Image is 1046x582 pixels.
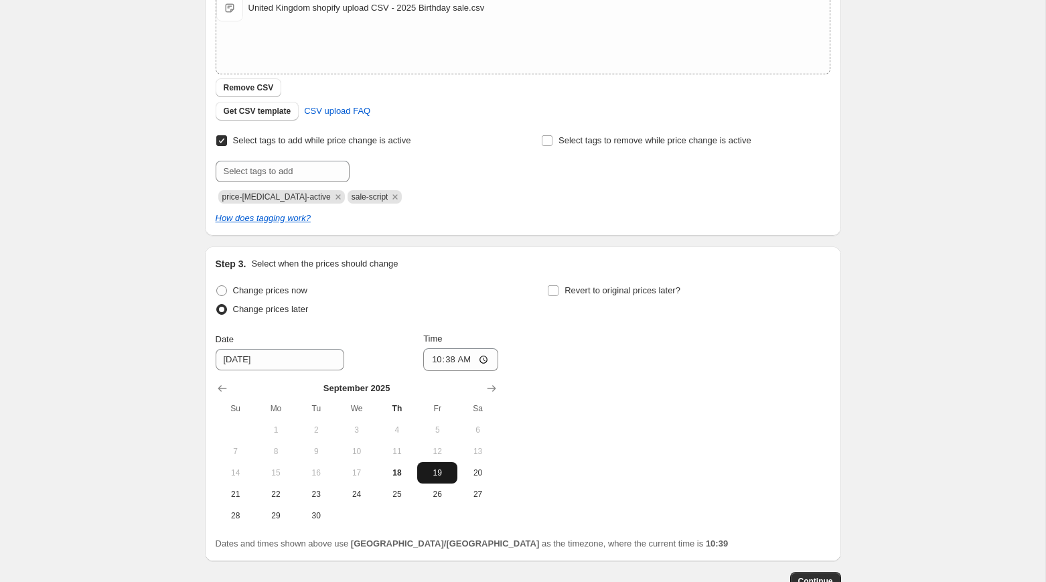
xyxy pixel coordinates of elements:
span: Su [221,403,250,414]
button: Saturday September 27 2025 [457,484,498,505]
span: 10 [342,446,371,457]
button: Show next month, October 2025 [482,379,501,398]
th: Friday [417,398,457,419]
span: 15 [261,467,291,478]
button: Thursday September 11 2025 [377,441,417,462]
span: Select tags to remove while price change is active [558,135,751,145]
span: 13 [463,446,492,457]
span: 3 [342,425,371,435]
span: 17 [342,467,371,478]
th: Wednesday [336,398,376,419]
button: Thursday September 4 2025 [377,419,417,441]
span: 26 [423,489,452,500]
button: Monday September 15 2025 [256,462,296,484]
th: Thursday [377,398,417,419]
span: 19 [423,467,452,478]
a: CSV upload FAQ [296,100,378,122]
span: 29 [261,510,291,521]
span: 1 [261,425,291,435]
button: Sunday September 21 2025 [216,484,256,505]
p: Select when the prices should change [251,257,398,271]
span: 22 [261,489,291,500]
button: Show previous month, August 2025 [213,379,232,398]
button: Friday September 5 2025 [417,419,457,441]
th: Tuesday [296,398,336,419]
th: Sunday [216,398,256,419]
input: 12:00 [423,348,498,371]
span: 2 [301,425,331,435]
span: Mo [261,403,291,414]
button: Wednesday September 17 2025 [336,462,376,484]
button: Wednesday September 10 2025 [336,441,376,462]
button: Tuesday September 23 2025 [296,484,336,505]
button: Remove sale-script [389,191,401,203]
a: How does tagging work? [216,213,311,223]
button: Remove price-change-job-active [332,191,344,203]
span: 7 [221,446,250,457]
span: Fr [423,403,452,414]
button: Friday September 12 2025 [417,441,457,462]
span: 24 [342,489,371,500]
span: 21 [221,489,250,500]
button: Thursday September 25 2025 [377,484,417,505]
button: Monday September 29 2025 [256,505,296,526]
button: Saturday September 20 2025 [457,462,498,484]
button: Saturday September 13 2025 [457,441,498,462]
th: Saturday [457,398,498,419]
button: Remove CSV [216,78,282,97]
button: Wednesday September 24 2025 [336,484,376,505]
span: Remove CSV [224,82,274,93]
span: 12 [423,446,452,457]
button: Friday September 26 2025 [417,484,457,505]
button: Tuesday September 9 2025 [296,441,336,462]
span: Get CSV template [224,106,291,117]
span: 8 [261,446,291,457]
span: 4 [382,425,412,435]
span: 18 [382,467,412,478]
span: 28 [221,510,250,521]
button: Friday September 19 2025 [417,462,457,484]
input: 9/18/2025 [216,349,344,370]
input: Select tags to add [216,161,350,182]
b: [GEOGRAPHIC_DATA]/[GEOGRAPHIC_DATA] [351,538,539,549]
span: Time [423,334,442,344]
span: 14 [221,467,250,478]
span: 5 [423,425,452,435]
span: 20 [463,467,492,478]
span: 30 [301,510,331,521]
button: Wednesday September 3 2025 [336,419,376,441]
span: Date [216,334,234,344]
b: 10:39 [706,538,728,549]
span: 11 [382,446,412,457]
span: 6 [463,425,492,435]
span: 16 [301,467,331,478]
span: Select tags to add while price change is active [233,135,411,145]
th: Monday [256,398,296,419]
button: Monday September 22 2025 [256,484,296,505]
span: price-change-job-active [222,192,331,202]
span: Dates and times shown above use as the timezone, where the current time is [216,538,729,549]
button: Monday September 1 2025 [256,419,296,441]
span: 9 [301,446,331,457]
span: CSV upload FAQ [304,104,370,118]
button: Get CSV template [216,102,299,121]
h2: Step 3. [216,257,246,271]
button: Today Thursday September 18 2025 [377,462,417,484]
span: 25 [382,489,412,500]
button: Sunday September 28 2025 [216,505,256,526]
button: Monday September 8 2025 [256,441,296,462]
div: United Kingdom shopify upload CSV - 2025 Birthday sale.csv [248,1,485,15]
button: Sunday September 14 2025 [216,462,256,484]
span: Revert to original prices later? [565,285,680,295]
span: Sa [463,403,492,414]
span: Th [382,403,412,414]
span: 23 [301,489,331,500]
span: Change prices later [233,304,309,314]
span: 27 [463,489,492,500]
button: Saturday September 6 2025 [457,419,498,441]
span: sale-script [352,192,388,202]
span: We [342,403,371,414]
span: Tu [301,403,331,414]
button: Sunday September 7 2025 [216,441,256,462]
